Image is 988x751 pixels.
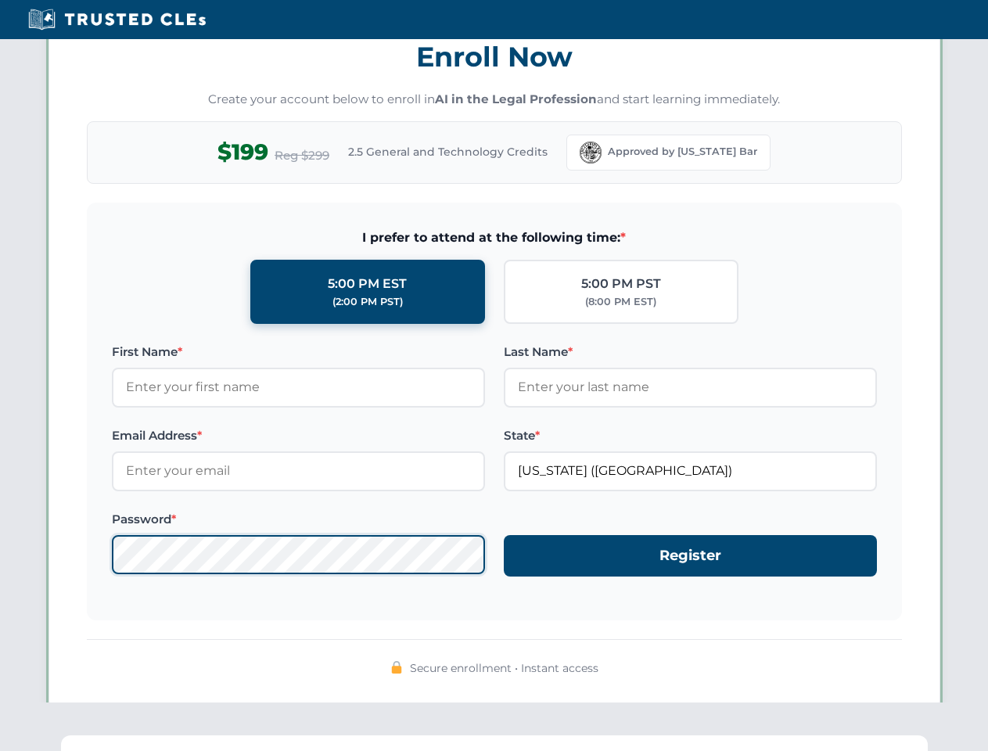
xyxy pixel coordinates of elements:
[112,426,485,445] label: Email Address
[348,143,548,160] span: 2.5 General and Technology Credits
[23,8,210,31] img: Trusted CLEs
[608,144,757,160] span: Approved by [US_STATE] Bar
[581,274,661,294] div: 5:00 PM PST
[112,368,485,407] input: Enter your first name
[112,343,485,361] label: First Name
[410,659,598,677] span: Secure enrollment • Instant access
[504,368,877,407] input: Enter your last name
[328,274,407,294] div: 5:00 PM EST
[87,91,902,109] p: Create your account below to enroll in and start learning immediately.
[504,426,877,445] label: State
[112,510,485,529] label: Password
[87,32,902,81] h3: Enroll Now
[275,146,329,165] span: Reg $299
[435,92,597,106] strong: AI in the Legal Profession
[580,142,602,163] img: Florida Bar
[585,294,656,310] div: (8:00 PM EST)
[112,451,485,490] input: Enter your email
[390,661,403,674] img: 🔒
[217,135,268,170] span: $199
[504,535,877,577] button: Register
[332,294,403,310] div: (2:00 PM PST)
[504,451,877,490] input: Florida (FL)
[112,228,877,248] span: I prefer to attend at the following time:
[504,343,877,361] label: Last Name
